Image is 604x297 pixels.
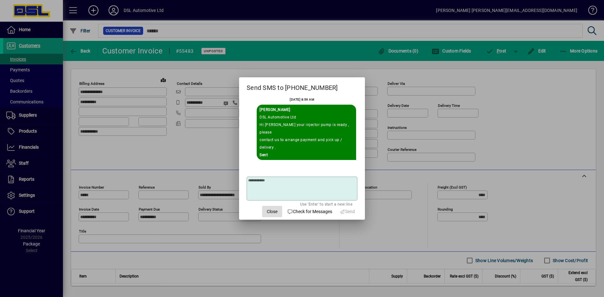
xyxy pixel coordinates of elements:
h2: Send SMS to [PHONE_NUMBER] [239,77,365,96]
span: Close [267,208,277,215]
mat-hint: Use 'Enter' to start a new line [300,201,352,207]
div: Sent [260,151,353,159]
div: Sent By [260,106,353,113]
span: Check for Messages [287,208,332,215]
div: [DATE] 8:59 AM [290,96,314,103]
div: DSL Automotive Ltd Hi [PERSON_NAME] your injector pump is ready , please contact us to arrange pa... [260,113,353,151]
button: Close [262,206,282,217]
button: Check for Messages [285,206,335,217]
